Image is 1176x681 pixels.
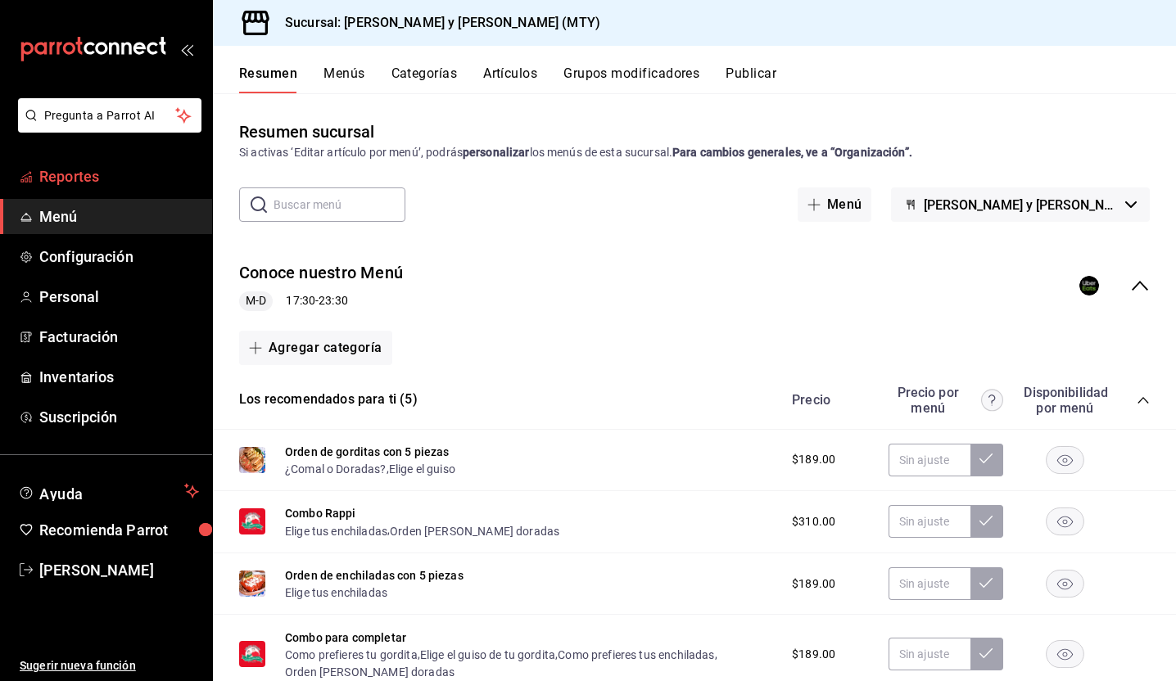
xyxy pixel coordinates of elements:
div: , , , [285,646,776,681]
button: Elige tus enchiladas [285,584,387,601]
button: Como prefieres tus enchiladas [558,647,714,663]
span: Inventarios [39,366,199,388]
div: navigation tabs [239,65,1176,93]
span: Suscripción [39,406,199,428]
input: Sin ajuste [889,505,970,538]
button: Publicar [726,65,776,93]
div: Si activas ‘Editar artículo por menú’, podrás los menús de esta sucursal. [239,144,1150,161]
span: $189.00 [792,646,835,663]
span: Configuración [39,246,199,268]
span: M-D [239,292,273,309]
div: Resumen sucursal [239,120,374,144]
span: $189.00 [792,575,835,593]
a: Pregunta a Parrot AI [11,119,201,136]
span: Facturación [39,326,199,348]
span: Recomienda Parrot [39,519,199,541]
button: ¿Comal o Doradas? [285,461,387,477]
button: Orden [PERSON_NAME] doradas [390,523,559,539]
span: Ayuda [39,481,178,501]
button: open_drawer_menu [180,43,193,56]
span: Pregunta a Parrot AI [44,107,176,124]
input: Sin ajuste [889,444,970,476]
button: Los recomendados para ti (5) [239,390,418,409]
img: Preview [239,571,265,597]
button: Grupos modificadores [563,65,699,93]
input: Buscar menú [274,188,405,221]
strong: personalizar [463,146,530,159]
input: Sin ajuste [889,567,970,600]
button: Elige tus enchiladas [285,523,387,539]
span: Reportes [39,165,199,187]
div: Precio por menú [889,385,1003,416]
button: Categorías [391,65,458,93]
button: Conoce nuestro Menú [239,261,403,285]
button: Artículos [483,65,537,93]
div: Precio [776,392,880,408]
div: collapse-menu-row [213,248,1176,324]
button: Orden de gorditas con 5 piezas [285,444,450,460]
button: Combo para completar [285,629,406,646]
button: Menú [798,187,872,222]
button: Pregunta a Parrot AI [18,98,201,133]
button: Como prefieres tu gordita [285,647,418,663]
img: Preview [239,508,265,534]
img: Preview [239,447,265,473]
div: 17:30 - 23:30 [239,291,403,311]
span: $310.00 [792,513,835,530]
button: Elige el guiso de tu gordita [420,647,555,663]
strong: Para cambios generales, ve a “Organización”. [672,146,912,159]
button: Orden de enchiladas con 5 piezas [285,567,464,584]
button: Agregar categoría [239,331,392,365]
span: [PERSON_NAME] y [PERSON_NAME] - MTY [924,197,1119,213]
span: Menú [39,205,199,228]
button: Combo Rappi [285,505,356,521]
span: Personal [39,286,199,308]
div: , [285,460,455,477]
div: , [285,521,559,539]
button: Resumen [239,65,297,93]
button: Orden [PERSON_NAME] doradas [285,664,455,680]
img: Preview [239,641,265,667]
button: Elige el guiso [389,461,455,477]
button: collapse-category-row [1137,394,1150,407]
h3: Sucursal: [PERSON_NAME] y [PERSON_NAME] (MTY) [272,13,600,33]
button: Menús [323,65,364,93]
input: Sin ajuste [889,638,970,670]
span: $189.00 [792,451,835,468]
span: [PERSON_NAME] [39,559,199,581]
div: Disponibilidad por menú [1024,385,1106,416]
span: Sugerir nueva función [20,657,199,674]
button: [PERSON_NAME] y [PERSON_NAME] - MTY [891,187,1150,222]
